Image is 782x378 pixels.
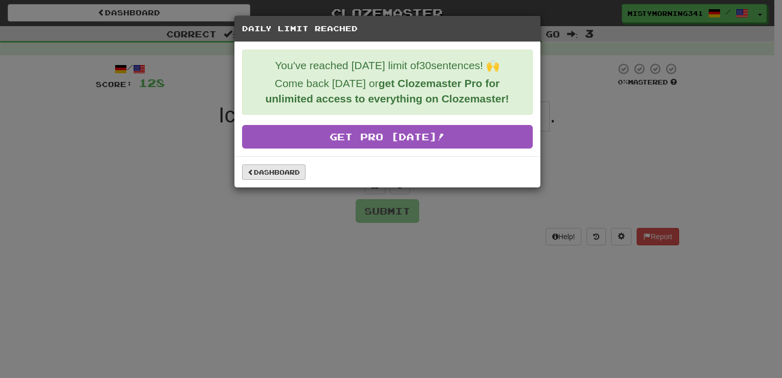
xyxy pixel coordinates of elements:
[265,77,509,104] strong: get Clozemaster Pro for unlimited access to everything on Clozemaster!
[242,125,533,149] a: Get Pro [DATE]!
[242,24,533,34] h5: Daily Limit Reached
[242,164,306,180] a: Dashboard
[250,76,525,107] p: Come back [DATE] or
[250,58,525,73] p: You've reached [DATE] limit of 30 sentences! 🙌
